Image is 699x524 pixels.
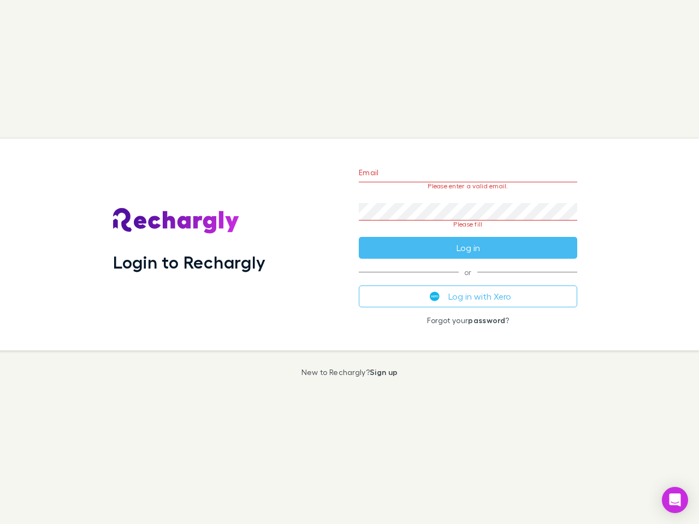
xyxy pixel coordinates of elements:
button: Log in [359,237,577,259]
p: New to Rechargly? [301,368,398,377]
span: or [359,272,577,272]
h1: Login to Rechargly [113,252,265,272]
p: Forgot your ? [359,316,577,325]
a: password [468,315,505,325]
button: Log in with Xero [359,285,577,307]
img: Rechargly's Logo [113,208,240,234]
p: Please enter a valid email. [359,182,577,190]
div: Open Intercom Messenger [662,487,688,513]
a: Sign up [370,367,398,377]
p: Please fill [359,221,577,228]
img: Xero's logo [430,291,440,301]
